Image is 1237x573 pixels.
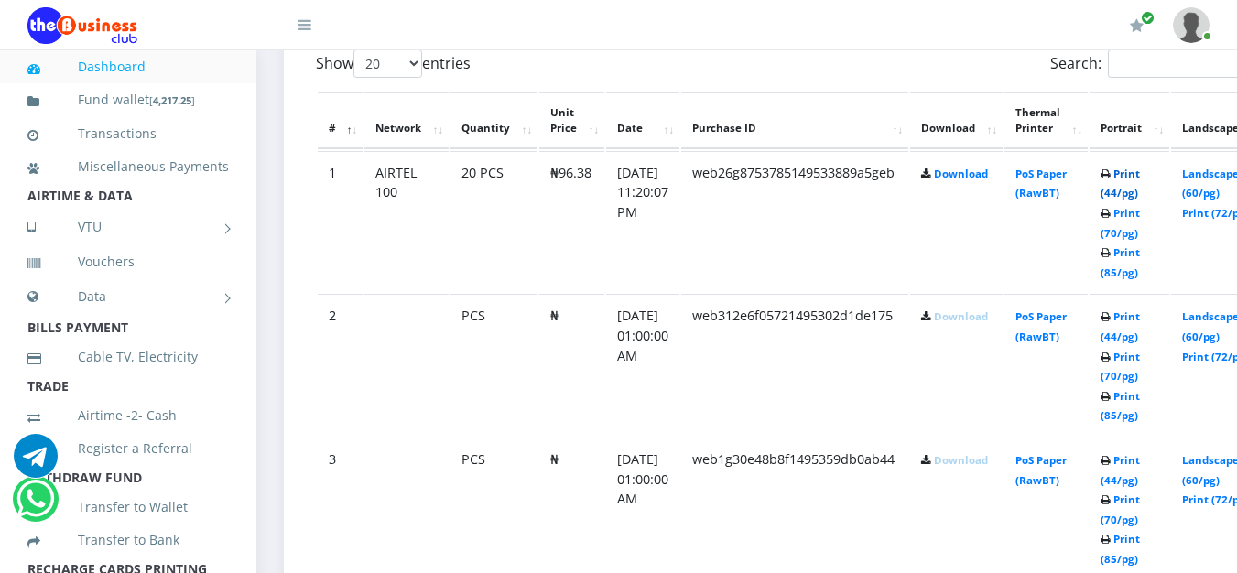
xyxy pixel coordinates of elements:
a: Transfer to Bank [27,519,229,561]
a: PoS Paper (RawBT) [1015,309,1067,343]
img: User [1173,7,1210,43]
td: 20 PCS [450,151,537,293]
a: Print (70/pg) [1101,350,1140,384]
a: PoS Paper (RawBT) [1015,453,1067,487]
a: Print (85/pg) [1101,245,1140,279]
b: 4,217.25 [153,93,191,107]
a: Transfer to Wallet [27,486,229,528]
a: Print (44/pg) [1101,453,1140,487]
th: Date: activate to sort column ascending [606,92,679,149]
th: Quantity: activate to sort column ascending [450,92,537,149]
label: Show entries [316,49,471,78]
a: PoS Paper (RawBT) [1015,167,1067,200]
a: Dashboard [27,46,229,88]
select: Showentries [353,49,422,78]
a: Print (85/pg) [1101,389,1140,423]
a: Data [27,274,229,319]
a: Download [934,167,988,180]
a: Download [934,309,988,323]
td: web312e6f05721495302d1de175 [681,294,908,436]
th: Download: activate to sort column ascending [910,92,1003,149]
td: 2 [318,294,363,436]
small: [ ] [149,93,195,107]
a: Download [934,453,988,467]
td: 1 [318,151,363,293]
th: Thermal Printer: activate to sort column ascending [1004,92,1088,149]
a: Transactions [27,113,229,155]
a: Print (70/pg) [1101,492,1140,526]
span: Renew/Upgrade Subscription [1141,11,1155,25]
td: AIRTEL 100 [364,151,449,293]
i: Renew/Upgrade Subscription [1130,18,1144,33]
a: Miscellaneous Payments [27,146,229,188]
a: Fund wallet[4,217.25] [27,79,229,122]
a: Print (44/pg) [1101,309,1140,343]
td: [DATE] 11:20:07 PM [606,151,679,293]
a: Chat for support [14,448,58,478]
a: Print (70/pg) [1101,206,1140,240]
a: Print (85/pg) [1101,532,1140,566]
td: [DATE] 01:00:00 AM [606,294,679,436]
a: Cable TV, Electricity [27,336,229,378]
a: Register a Referral [27,427,229,470]
img: Logo [27,7,137,44]
a: VTU [27,204,229,250]
a: Print (44/pg) [1101,167,1140,200]
td: PCS [450,294,537,436]
th: Portrait: activate to sort column ascending [1090,92,1169,149]
th: Unit Price: activate to sort column ascending [539,92,604,149]
td: web26g8753785149533889a5geb [681,151,908,293]
a: Vouchers [27,241,229,283]
th: #: activate to sort column descending [318,92,363,149]
td: ₦96.38 [539,151,604,293]
td: ₦ [539,294,604,436]
a: Chat for support [16,491,54,521]
th: Network: activate to sort column ascending [364,92,449,149]
th: Purchase ID: activate to sort column ascending [681,92,908,149]
a: Airtime -2- Cash [27,395,229,437]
